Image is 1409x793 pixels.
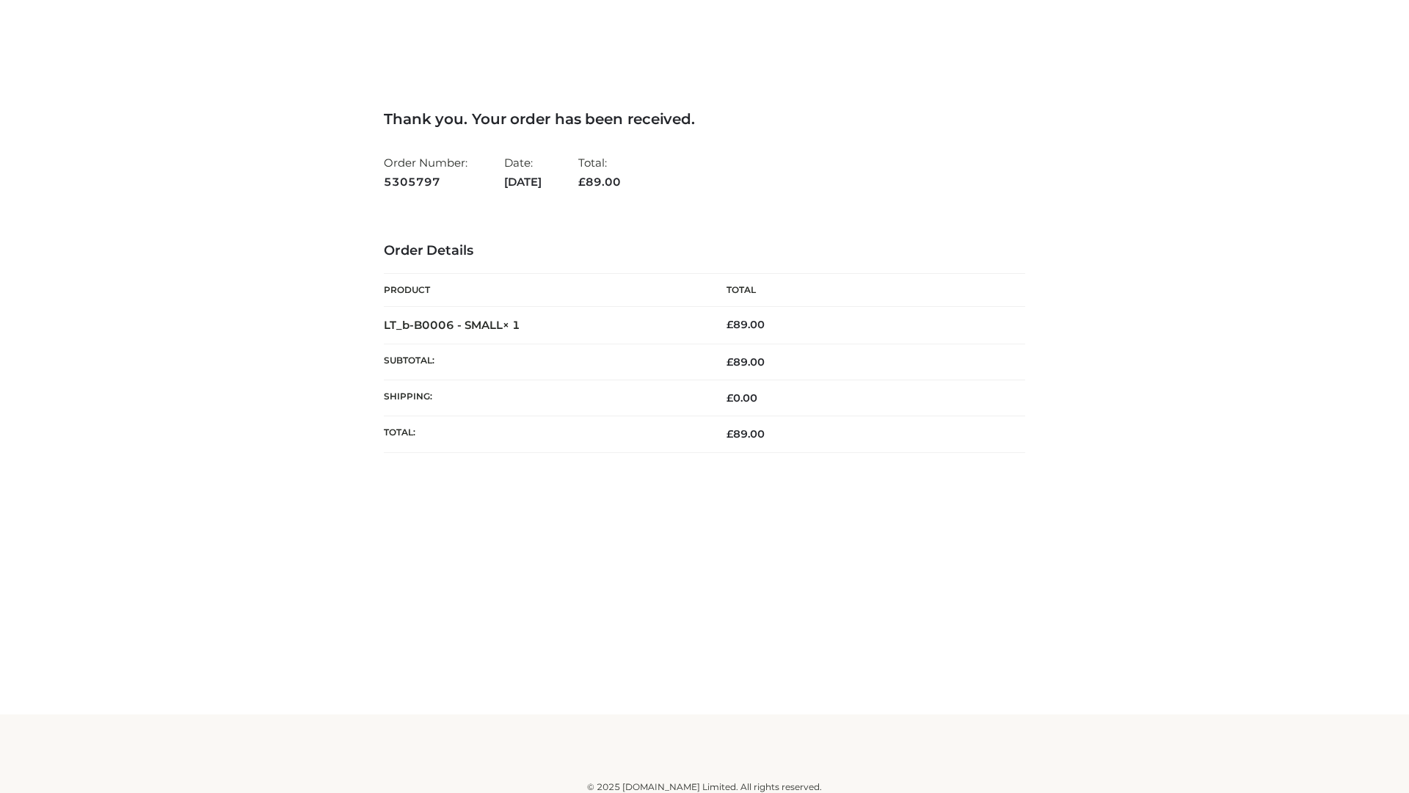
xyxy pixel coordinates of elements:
[384,274,704,307] th: Product
[384,318,520,332] strong: LT_b-B0006 - SMALL
[727,427,733,441] span: £
[384,380,704,416] th: Shipping:
[727,355,733,369] span: £
[727,318,765,331] bdi: 89.00
[384,173,467,192] strong: 5305797
[727,391,757,405] bdi: 0.00
[503,318,520,332] strong: × 1
[384,344,704,380] th: Subtotal:
[578,150,621,195] li: Total:
[504,150,542,195] li: Date:
[727,355,765,369] span: 89.00
[384,110,1025,128] h3: Thank you. Your order has been received.
[384,416,704,452] th: Total:
[727,318,733,331] span: £
[504,173,542,192] strong: [DATE]
[384,243,1025,259] h3: Order Details
[704,274,1025,307] th: Total
[727,391,733,405] span: £
[727,427,765,441] span: 89.00
[578,175,586,189] span: £
[384,150,467,195] li: Order Number:
[578,175,621,189] span: 89.00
